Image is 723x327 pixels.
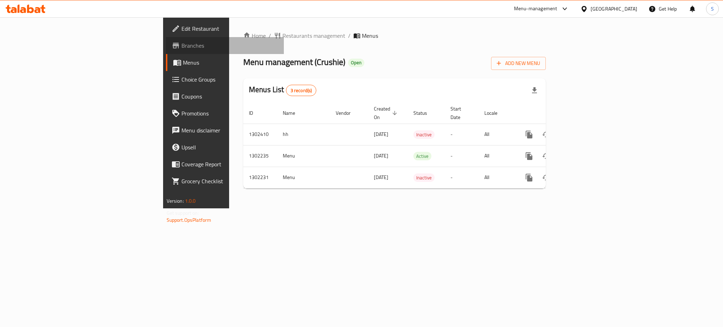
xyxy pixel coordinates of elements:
[515,102,594,124] th: Actions
[479,124,515,145] td: All
[521,169,538,186] button: more
[243,54,345,70] span: Menu management ( Crushie )
[286,87,316,94] span: 3 record(s)
[283,109,304,117] span: Name
[286,85,317,96] div: Total records count
[166,20,284,37] a: Edit Restaurant
[166,156,284,173] a: Coverage Report
[450,105,470,121] span: Start Date
[249,109,262,117] span: ID
[413,109,436,117] span: Status
[167,215,211,225] a: Support.OpsPlatform
[167,208,199,218] span: Get support on:
[413,174,435,182] span: Inactive
[181,143,278,151] span: Upsell
[374,105,399,121] span: Created On
[274,31,345,40] a: Restaurants management
[183,58,278,67] span: Menus
[166,37,284,54] a: Branches
[479,145,515,167] td: All
[413,131,435,139] span: Inactive
[591,5,637,13] div: [GEOGRAPHIC_DATA]
[181,92,278,101] span: Coupons
[374,151,388,160] span: [DATE]
[277,145,330,167] td: Menu
[181,41,278,50] span: Branches
[166,173,284,190] a: Grocery Checklist
[348,60,364,66] span: Open
[538,148,555,165] button: Change Status
[181,160,278,168] span: Coverage Report
[181,177,278,185] span: Grocery Checklist
[521,148,538,165] button: more
[282,31,345,40] span: Restaurants management
[514,5,557,13] div: Menu-management
[277,124,330,145] td: hh
[491,57,546,70] button: Add New Menu
[479,167,515,188] td: All
[181,126,278,135] span: Menu disclaimer
[521,126,538,143] button: more
[413,173,435,182] div: Inactive
[166,88,284,105] a: Coupons
[249,84,316,96] h2: Menus List
[185,196,196,206] span: 1.0.0
[413,130,435,139] div: Inactive
[538,169,555,186] button: Change Status
[413,152,431,160] span: Active
[181,75,278,84] span: Choice Groups
[166,71,284,88] a: Choice Groups
[166,122,284,139] a: Menu disclaimer
[166,139,284,156] a: Upsell
[181,24,278,33] span: Edit Restaurant
[538,126,555,143] button: Change Status
[374,173,388,182] span: [DATE]
[348,31,351,40] li: /
[167,196,184,206] span: Version:
[336,109,360,117] span: Vendor
[166,54,284,71] a: Menus
[497,59,540,68] span: Add New Menu
[166,105,284,122] a: Promotions
[181,109,278,118] span: Promotions
[243,31,546,40] nav: breadcrumb
[445,124,479,145] td: -
[711,5,714,13] span: S
[362,31,378,40] span: Menus
[348,59,364,67] div: Open
[374,130,388,139] span: [DATE]
[484,109,507,117] span: Locale
[243,102,594,189] table: enhanced table
[445,145,479,167] td: -
[526,82,543,99] div: Export file
[445,167,479,188] td: -
[277,167,330,188] td: Menu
